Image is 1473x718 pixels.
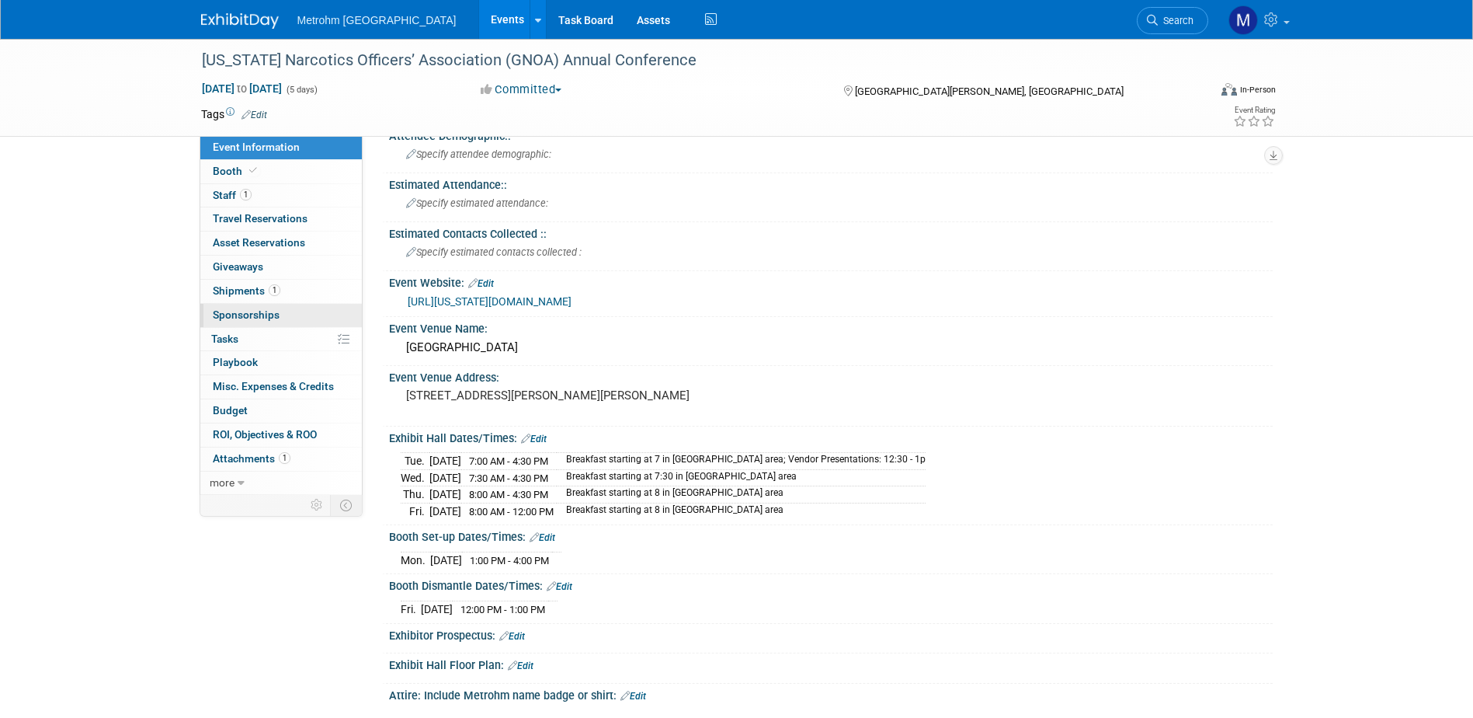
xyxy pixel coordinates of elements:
[200,207,362,231] a: Travel Reservations
[200,328,362,351] a: Tasks
[213,260,263,273] span: Giveaways
[469,506,554,518] span: 8:00 AM - 12:00 PM
[200,136,362,159] a: Event Information
[389,624,1273,644] div: Exhibitor Prospectus:
[389,271,1273,291] div: Event Website:
[234,82,249,95] span: to
[213,404,248,417] span: Budget
[475,82,568,98] button: Committed
[213,141,300,153] span: Event Information
[200,472,362,495] a: more
[279,452,290,464] span: 1
[429,469,461,486] td: [DATE]
[429,486,461,504] td: [DATE]
[408,295,571,308] a: [URL][US_STATE][DOMAIN_NAME]
[469,489,548,500] span: 8:00 AM - 4:30 PM
[401,503,429,519] td: Fri.
[200,375,362,399] a: Misc. Expenses & Credits
[470,555,549,566] span: 1:00 PM - 4:00 PM
[240,189,252,200] span: 1
[620,691,646,702] a: Edit
[557,503,926,519] td: Breakfast starting at 8 in [GEOGRAPHIC_DATA] area
[406,197,548,209] span: Specify estimated attendance:
[1221,83,1237,96] img: Format-Inperson.png
[1233,106,1275,114] div: Event Rating
[200,232,362,255] a: Asset Reservations
[1158,15,1193,26] span: Search
[557,453,926,470] td: Breakfast starting at 7 in [GEOGRAPHIC_DATA] area; Vendor Presentations: 12:30 - 1p
[508,660,533,671] a: Edit
[200,184,362,207] a: Staff1
[389,684,1273,704] div: Attire: Include Metrohm name badge or shirt:
[200,351,362,375] a: Playbook
[304,495,331,515] td: Personalize Event Tab Strip
[285,85,318,95] span: (5 days)
[201,106,267,122] td: Tags
[521,434,547,444] a: Edit
[1137,7,1208,34] a: Search
[200,448,362,471] a: Attachments1
[421,601,453,617] td: [DATE]
[241,110,267,120] a: Edit
[460,604,545,615] span: 12:00 PM - 1:00 PM
[201,13,279,29] img: ExhibitDay
[406,148,551,160] span: Specify attendee demographic:
[401,469,429,486] td: Wed.
[269,284,280,296] span: 1
[557,469,926,486] td: Breakfast starting at 7:30 in [GEOGRAPHIC_DATA] area
[201,82,283,96] span: [DATE] [DATE]
[855,85,1124,97] span: [GEOGRAPHIC_DATA][PERSON_NAME], [GEOGRAPHIC_DATA]
[297,14,457,26] span: Metrohm [GEOGRAPHIC_DATA]
[213,356,258,368] span: Playbook
[469,455,548,467] span: 7:00 AM - 4:30 PM
[469,472,548,484] span: 7:30 AM - 4:30 PM
[401,336,1261,360] div: [GEOGRAPHIC_DATA]
[389,427,1273,447] div: Exhibit Hall Dates/Times:
[389,173,1273,193] div: Estimated Attendance::
[213,284,280,297] span: Shipments
[389,366,1273,385] div: Event Venue Address:
[200,256,362,279] a: Giveaways
[213,308,280,321] span: Sponsorships
[1117,81,1277,104] div: Event Format
[200,399,362,423] a: Budget
[530,532,555,543] a: Edit
[213,428,317,441] span: ROI, Objectives & ROO
[200,280,362,303] a: Shipments1
[249,166,257,175] i: Booth reservation complete
[200,304,362,327] a: Sponsorships
[401,601,421,617] td: Fri.
[1239,84,1276,96] div: In-Person
[211,333,238,345] span: Tasks
[547,581,572,592] a: Edit
[401,453,429,470] td: Tue.
[406,246,582,258] span: Specify estimated contacts collected :
[430,552,462,568] td: [DATE]
[200,160,362,183] a: Booth
[389,525,1273,545] div: Booth Set-up Dates/Times:
[389,574,1273,594] div: Booth Dismantle Dates/Times:
[429,503,461,519] td: [DATE]
[406,389,740,403] pre: [STREET_ADDRESS][PERSON_NAME][PERSON_NAME]
[401,552,430,568] td: Mon.
[468,278,494,289] a: Edit
[499,631,525,642] a: Edit
[389,222,1273,242] div: Estimated Contacts Collected ::
[401,486,429,504] td: Thu.
[196,47,1185,75] div: [US_STATE] Narcotics Officers’ Association (GNOA) Annual Conference
[330,495,362,515] td: Toggle Event Tabs
[429,453,461,470] td: [DATE]
[210,476,234,489] span: more
[213,189,252,201] span: Staff
[213,212,307,225] span: Travel Reservations
[213,380,334,392] span: Misc. Expenses & Credits
[213,452,290,465] span: Attachments
[200,423,362,447] a: ROI, Objectives & ROO
[1228,5,1258,35] img: Michelle Simoes
[389,317,1273,336] div: Event Venue Name:
[557,486,926,504] td: Breakfast starting at 8 in [GEOGRAPHIC_DATA] area
[213,165,260,177] span: Booth
[389,654,1273,674] div: Exhibit Hall Floor Plan:
[213,236,305,249] span: Asset Reservations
